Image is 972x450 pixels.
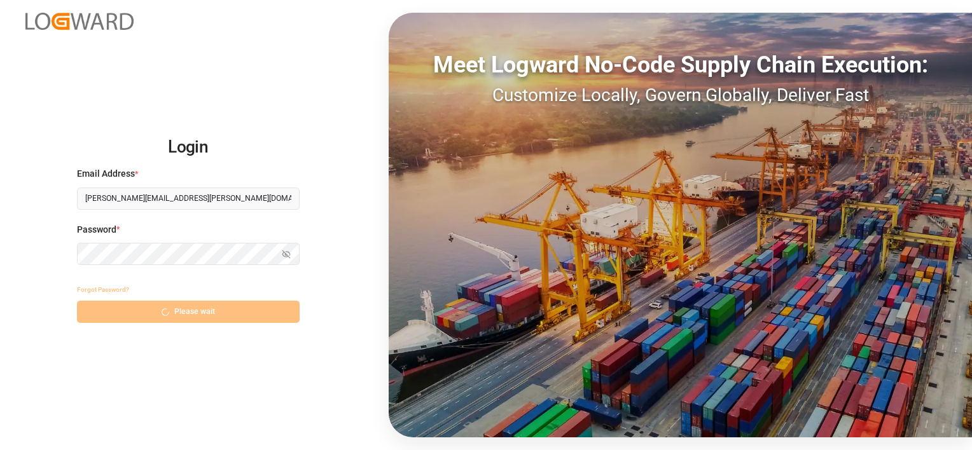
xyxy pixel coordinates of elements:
span: Email Address [77,167,135,181]
img: Logward_new_orange.png [25,13,134,30]
div: Customize Locally, Govern Globally, Deliver Fast [389,82,972,109]
span: Password [77,223,116,236]
div: Meet Logward No-Code Supply Chain Execution: [389,48,972,82]
h2: Login [77,127,300,168]
input: Enter your email [77,187,300,210]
